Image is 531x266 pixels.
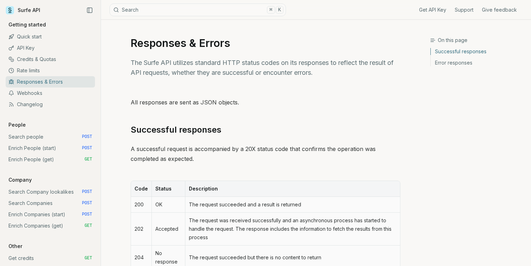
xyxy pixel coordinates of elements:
a: Quick start [6,31,95,42]
span: GET [84,255,92,261]
a: Rate limits [6,65,95,76]
a: Successful responses [431,48,525,57]
a: Changelog [6,99,95,110]
button: Search⌘K [109,4,286,16]
a: Support [455,6,473,13]
kbd: ⌘ [267,6,275,14]
a: Error responses [431,57,525,66]
span: POST [82,200,92,206]
p: People [6,121,29,128]
th: Description [185,181,400,197]
p: Getting started [6,21,49,28]
span: POST [82,212,92,217]
span: POST [82,189,92,195]
p: A successful request is accompanied by a 20X status code that confirms the operation was complete... [131,144,400,164]
th: Code [131,181,151,197]
a: Search people POST [6,131,95,143]
a: Credits & Quotas [6,54,95,65]
a: Responses & Errors [6,76,95,87]
p: Other [6,243,25,250]
span: GET [84,157,92,162]
td: Accepted [151,213,185,246]
a: Surfe API [6,5,40,16]
a: Give feedback [482,6,517,13]
td: The request succeeded and a result is returned [185,197,400,213]
a: Enrich Companies (start) POST [6,209,95,220]
span: POST [82,134,92,140]
a: Webhooks [6,87,95,99]
p: The Surfe API utilizes standard HTTP status codes on its responses to reflect the result of API r... [131,58,400,78]
td: 200 [131,197,151,213]
a: Search Companies POST [6,198,95,209]
th: Status [151,181,185,197]
td: OK [151,197,185,213]
a: Get credits GET [6,253,95,264]
a: API Key [6,42,95,54]
kbd: K [276,6,284,14]
a: Enrich People (get) GET [6,154,95,165]
p: All responses are sent as JSON objects. [131,97,400,107]
h1: Responses & Errors [131,37,400,49]
a: Search Company lookalikes POST [6,186,95,198]
a: Enrich Companies (get) GET [6,220,95,231]
p: Company [6,176,35,183]
a: Enrich People (start) POST [6,143,95,154]
h3: On this page [430,37,525,44]
a: Successful responses [131,124,221,135]
td: The request was received successfully and an asynchronous process has started to handle the reque... [185,213,400,246]
button: Collapse Sidebar [84,5,95,16]
a: Get API Key [419,6,446,13]
span: POST [82,145,92,151]
span: GET [84,223,92,229]
td: 202 [131,213,151,246]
